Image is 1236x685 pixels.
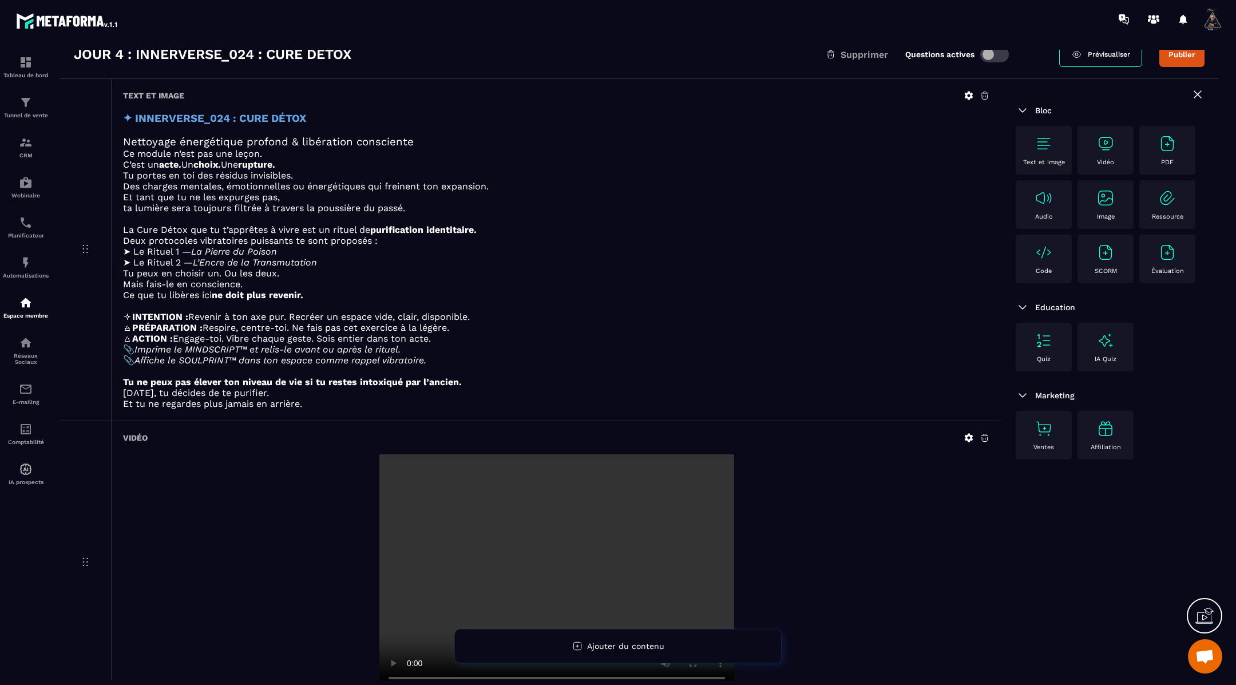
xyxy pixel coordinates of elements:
[841,49,888,60] span: Supprimer
[3,353,49,365] p: Réseaux Sociaux
[1096,331,1115,350] img: text-image
[3,87,49,127] a: formationformationTunnel de vente
[587,642,664,651] span: Ajouter du contenu
[1035,189,1053,207] img: text-image no-wra
[193,159,221,170] strong: choix.
[3,247,49,287] a: automationsautomationsAutomatisations
[191,246,277,257] em: La Pierre du Poison
[1158,189,1176,207] img: text-image no-wra
[3,72,49,78] p: Tableau de bord
[123,148,990,159] p: Ce module n’est pas une leçon.
[3,192,49,199] p: Webinaire
[1035,303,1075,312] span: Education
[1035,106,1052,115] span: Bloc
[1035,134,1053,153] img: text-image no-wra
[1091,444,1121,451] p: Affiliation
[132,333,173,344] strong: ACTION :
[1158,243,1176,262] img: text-image no-wra
[1088,50,1130,58] span: Prévisualiser
[19,256,33,270] img: automations
[134,344,401,355] em: Imprime le MINDSCRIPT™ et relis-le avant ou après le rituel.
[123,355,990,366] p: 📎
[132,311,188,322] strong: INTENTION :
[1059,42,1142,67] a: Prévisualiser
[134,355,426,366] em: Affiche le SOULPRINT™ dans ton espace comme rappel vibratoire.
[1035,331,1053,350] img: text-image no-wra
[123,181,990,192] p: Des charges mentales, émotionnelles ou énergétiques qui freinent ton expansion.
[132,322,203,333] strong: PRÉPARATION :
[123,377,462,387] strong: Tu ne peux pas élever ton niveau de vie si tu restes intoxiqué par l’ancien.
[3,232,49,239] p: Planificateur
[123,290,990,300] p: Ce que tu libères ici
[123,136,990,148] h3: Nettoyage énergétique profond & libération consciente
[3,327,49,374] a: social-networksocial-networkRéseaux Sociaux
[3,479,49,485] p: IA prospects
[19,462,33,476] img: automations
[3,399,49,405] p: E-mailing
[123,246,990,257] p: ➤ Le Rituel 1 —
[19,216,33,229] img: scheduler
[3,287,49,327] a: automationsautomationsEspace membre
[3,414,49,454] a: accountantaccountantComptabilité
[1161,159,1174,166] p: PDF
[123,192,990,203] p: Et tant que tu ne les expurges pas,
[1016,389,1029,402] img: arrow-down
[1035,213,1053,220] p: Audio
[1095,267,1117,275] p: SCORM
[19,136,33,149] img: formation
[16,10,119,31] img: logo
[123,159,990,170] p: C’est un Un Une
[123,112,306,125] strong: ✦ INNERVERSE_024 : CURE DÉTOX
[123,387,990,398] p: [DATE], tu décides de te purifier.
[1097,159,1114,166] p: Vidéo
[123,224,990,235] p: La Cure Détox que tu t’apprêtes à vivre est un rituel de
[123,279,990,290] p: Mais fais-le en conscience.
[3,374,49,414] a: emailemailE-mailing
[1096,189,1115,207] img: text-image no-wra
[1035,391,1075,400] span: Marketing
[1023,159,1065,166] p: Text et image
[1035,243,1053,262] img: text-image no-wra
[19,382,33,396] img: email
[3,439,49,445] p: Comptabilité
[19,56,33,69] img: formation
[19,336,33,350] img: social-network
[19,96,33,109] img: formation
[1036,267,1052,275] p: Code
[123,170,990,181] p: Tu portes en toi des résidus invisibles.
[123,344,990,355] p: 📎
[1159,42,1205,67] button: Publier
[3,312,49,319] p: Espace membre
[3,207,49,247] a: schedulerschedulerPlanificateur
[1188,639,1222,674] a: Ouvrir le chat
[123,322,990,333] p: 🜁 Respire, centre-toi. Ne fais pas cet exercice à la légère.
[1037,355,1051,363] p: Quiz
[123,311,990,322] p: 🝊 Revenir à ton axe pur. Recréer un espace vide, clair, disponible.
[370,224,477,235] strong: purification identitaire.
[1096,134,1115,153] img: text-image no-wra
[1096,419,1115,438] img: text-image
[19,296,33,310] img: automations
[19,422,33,436] img: accountant
[123,398,990,409] p: Et tu ne regardes plus jamais en arrière.
[1158,134,1176,153] img: text-image no-wra
[1097,213,1115,220] p: Image
[123,257,990,268] p: ➤ Le Rituel 2 —
[1095,355,1116,363] p: IA Quiz
[238,159,275,170] strong: rupture.
[212,290,303,300] strong: ne doit plus revenir.
[123,333,990,344] p: 🜂 Engage-toi. Vibre chaque geste. Sois entier dans ton acte.
[905,50,974,59] label: Questions actives
[1016,104,1029,117] img: arrow-down
[123,203,990,213] p: ta lumière sera toujours filtrée à travers la poussière du passé.
[74,45,351,64] h3: JOUR 4 : INNERVERSE_024 : CURE DÉTOX
[3,272,49,279] p: Automatisations
[3,127,49,167] a: formationformationCRM
[123,268,990,279] p: Tu peux en choisir un. Ou les deux.
[1152,213,1183,220] p: Ressource
[19,176,33,189] img: automations
[193,257,317,268] em: L’Encre de la Transmutation
[3,112,49,118] p: Tunnel de vente
[1033,444,1054,451] p: Ventes
[1035,419,1053,438] img: text-image no-wra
